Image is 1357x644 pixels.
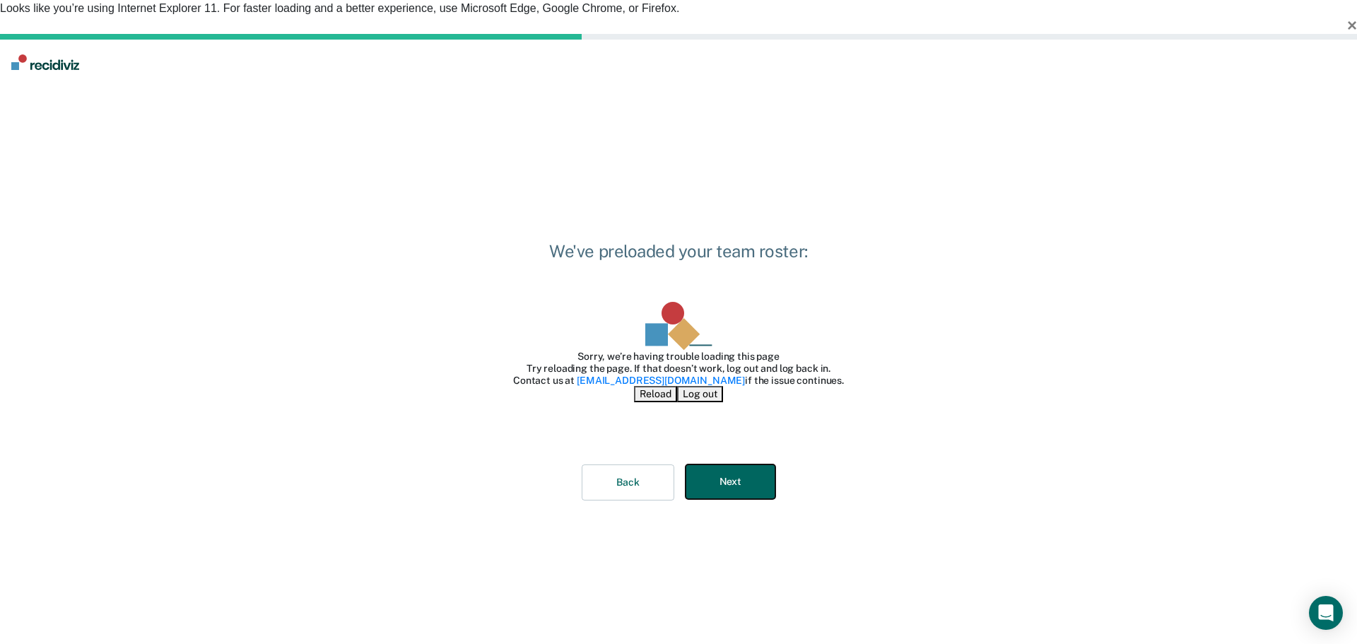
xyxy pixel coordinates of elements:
[582,464,674,500] button: Back
[1347,17,1357,34] button: Close
[1309,596,1343,630] div: Open Intercom Messenger
[577,375,745,386] a: [EMAIL_ADDRESS][DOMAIN_NAME]
[686,464,775,499] button: Next
[1347,16,1357,35] span: ×
[677,386,723,402] button: Log out
[513,351,844,363] div: Sorry, we’re having trouble loading this page
[490,240,867,262] p: We've preloaded your team roster:
[513,363,844,387] div: Try reloading the page. If that doesn’t work, log out and log back in. Contact us at if the issue...
[634,386,677,402] button: Reload
[11,54,79,70] img: Recidiviz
